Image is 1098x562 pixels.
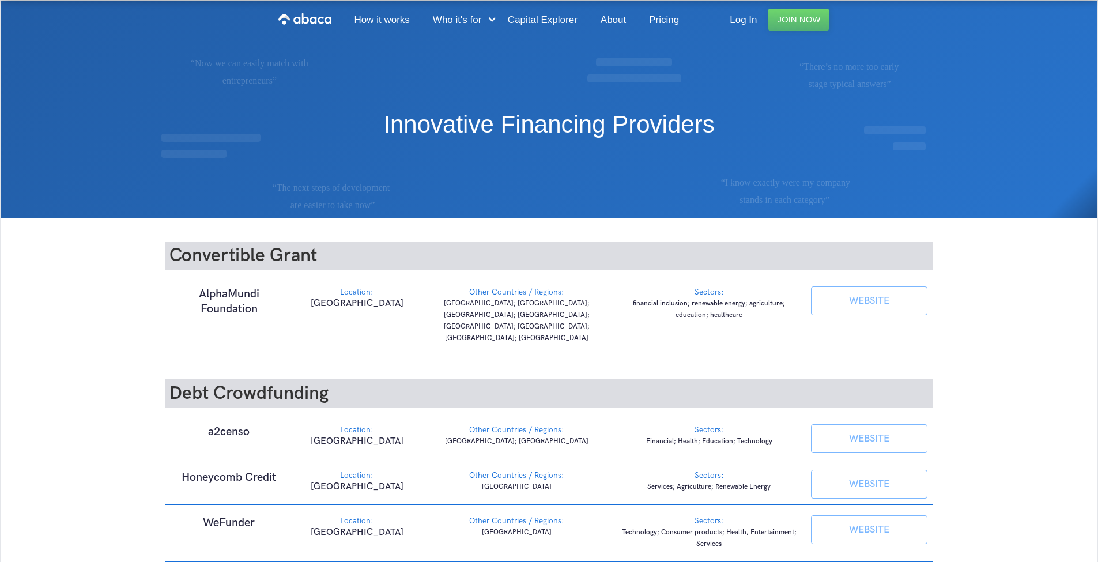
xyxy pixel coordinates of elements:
a: Log In [718,1,768,40]
a: WEBSITE [811,286,927,315]
p: [GEOGRAPHIC_DATA] [427,527,607,538]
img: Abaca logo [278,10,331,28]
p: [GEOGRAPHIC_DATA] [299,436,415,447]
a: Pricing [637,1,691,40]
div: Other Countries / Regions: [427,515,607,527]
div: Other Countries / Regions: [427,286,607,298]
div: Sectors: [619,470,799,481]
a: Capital Explorer [496,1,589,40]
div: Who it's for [433,1,482,40]
p: Services; Agriculture; Renewable Energy [619,481,799,493]
p: [GEOGRAPHIC_DATA] [299,527,415,538]
div: Location: [299,515,415,527]
h2: Convertible Grant [165,242,933,270]
h1: AlphaMundi Foundation [171,286,287,316]
div: Location: [299,424,415,436]
a: About [589,1,637,40]
a: WEBSITE [811,424,927,453]
a: WEBSITE [811,515,927,544]
div: Location: [299,286,415,298]
h1: WeFunder [171,515,287,530]
div: Who it's for [433,1,496,40]
p: Financial; Health; Education; Technology [619,436,799,447]
div: Other Countries / Regions: [427,470,607,481]
a: WEBSITE [811,470,927,499]
div: Sectors: [619,515,799,527]
div: Sectors: [619,424,799,436]
h2: Debt Crowdfunding [165,379,933,408]
a: Join Now [768,9,829,31]
div: Other Countries / Regions: [427,424,607,436]
h1: a2censo [171,424,287,439]
p: [GEOGRAPHIC_DATA] [299,481,415,493]
p: [GEOGRAPHIC_DATA]; [GEOGRAPHIC_DATA]; [GEOGRAPHIC_DATA]; [GEOGRAPHIC_DATA]; [GEOGRAPHIC_DATA]; [G... [427,298,607,344]
a: home [278,1,331,39]
p: Technology; Consumer products; Health, Entertainment; Services [619,527,799,550]
p: [GEOGRAPHIC_DATA]; [GEOGRAPHIC_DATA] [427,436,607,447]
h1: Honeycomb Credit [171,470,287,485]
h1: Innovative Financing Providers [275,97,824,140]
div: Location: [299,470,415,481]
div: Sectors: [619,286,799,298]
p: [GEOGRAPHIC_DATA] [427,481,607,493]
p: financial inclusion; renewable energy; agriculture; education; healthcare [619,298,799,321]
p: [GEOGRAPHIC_DATA] [299,298,415,310]
a: How it works [343,1,421,40]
